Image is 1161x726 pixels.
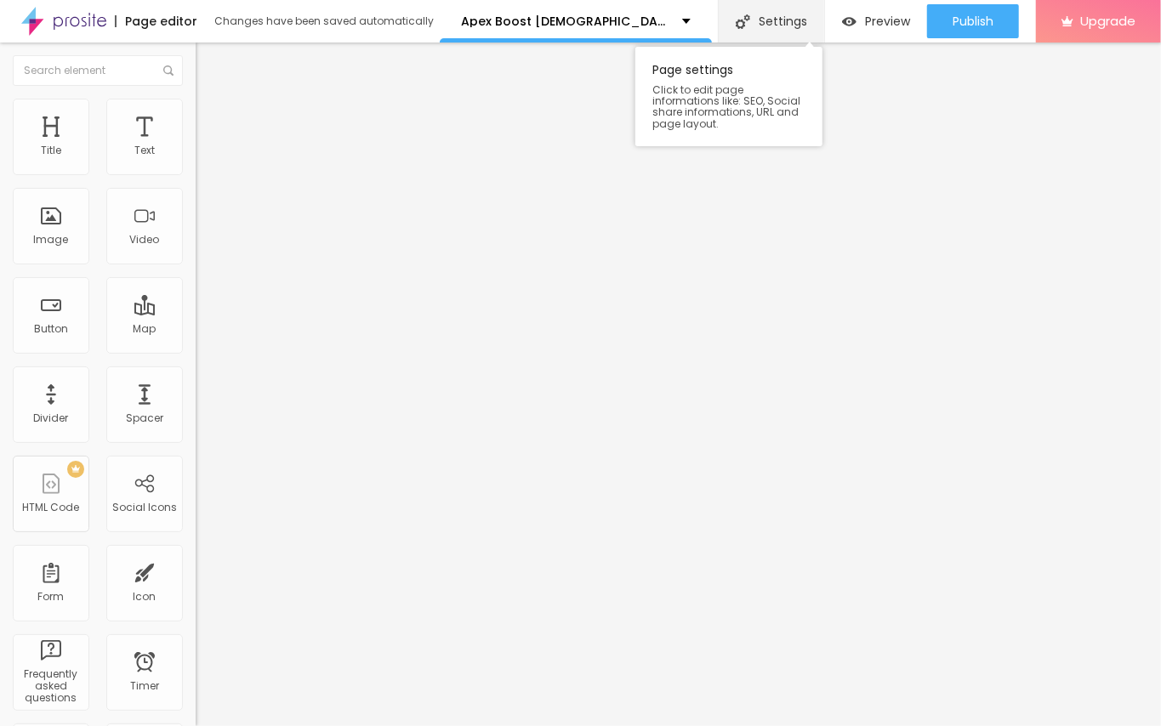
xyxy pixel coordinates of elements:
button: Publish [927,4,1019,38]
div: Divider [34,412,69,424]
div: Text [134,145,155,156]
span: Click to edit page informations like: SEO, Social share informations, URL and page layout. [652,84,805,129]
div: Changes have been saved automatically [214,16,434,26]
div: Frequently asked questions [17,668,84,705]
span: Publish [953,14,993,28]
iframe: Editor [196,43,1161,726]
img: Icone [736,14,750,29]
div: Timer [130,680,159,692]
div: Map [134,323,157,335]
img: Icone [163,65,174,76]
span: Upgrade [1080,14,1135,28]
input: Search element [13,55,183,86]
img: view-1.svg [842,14,857,29]
button: Preview [825,4,927,38]
div: Spacer [126,412,163,424]
div: Video [130,234,160,246]
p: Apex Boost [DEMOGRAPHIC_DATA][MEDICAL_DATA] Unlock Your Peak Performance [461,15,669,27]
div: Form [38,591,65,603]
div: HTML Code [23,502,80,513]
div: Page settings [635,47,822,146]
div: Image [34,234,69,246]
div: Title [41,145,61,156]
div: Button [34,323,68,335]
div: Social Icons [112,502,177,513]
div: Icon [134,591,157,603]
div: Page editor [115,15,197,27]
span: Preview [865,14,910,28]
